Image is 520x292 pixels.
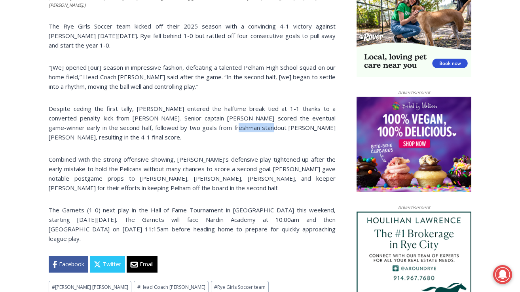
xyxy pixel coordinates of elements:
span: Open Tues. - Sun. [PHONE_NUMBER] [2,82,78,112]
p: The Rye Girls Soccer team kicked off their 2025 season with a convincing 4-1 victory against [PER... [49,21,336,50]
p: The Garnets (1-0) next play in the Hall of Fame Tournament in [GEOGRAPHIC_DATA] this weekend, sta... [49,205,336,243]
p: “[We] opened [our] season in impressive fashion, defeating a talented Pelham High School squad on... [49,63,336,91]
a: Open Tues. - Sun. [PHONE_NUMBER] [0,80,80,99]
div: "We would have speakers with experience in local journalism speak to us about their experiences a... [200,0,374,77]
span: # [137,284,140,290]
a: Twitter [90,256,125,273]
div: "[PERSON_NAME]'s draw is the fine variety of pristine raw fish kept on hand" [81,50,112,95]
p: Combined with the strong offensive showing, [PERSON_NAME]’s defensive play tightened up after the... [49,155,336,193]
span: Intern @ [DOMAIN_NAME] [207,79,367,97]
a: Intern @ [DOMAIN_NAME] [190,77,383,99]
a: Facebook [49,256,88,273]
span: # [214,284,217,290]
a: Email [127,256,158,273]
p: Despite ceding the first tally, [PERSON_NAME] entered the halftime break tied at 1-1 thanks to a ... [49,104,336,142]
span: Advertisement [390,89,438,96]
span: # [52,284,55,290]
img: Baked by Melissa [357,97,471,193]
span: Advertisement [390,204,438,211]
